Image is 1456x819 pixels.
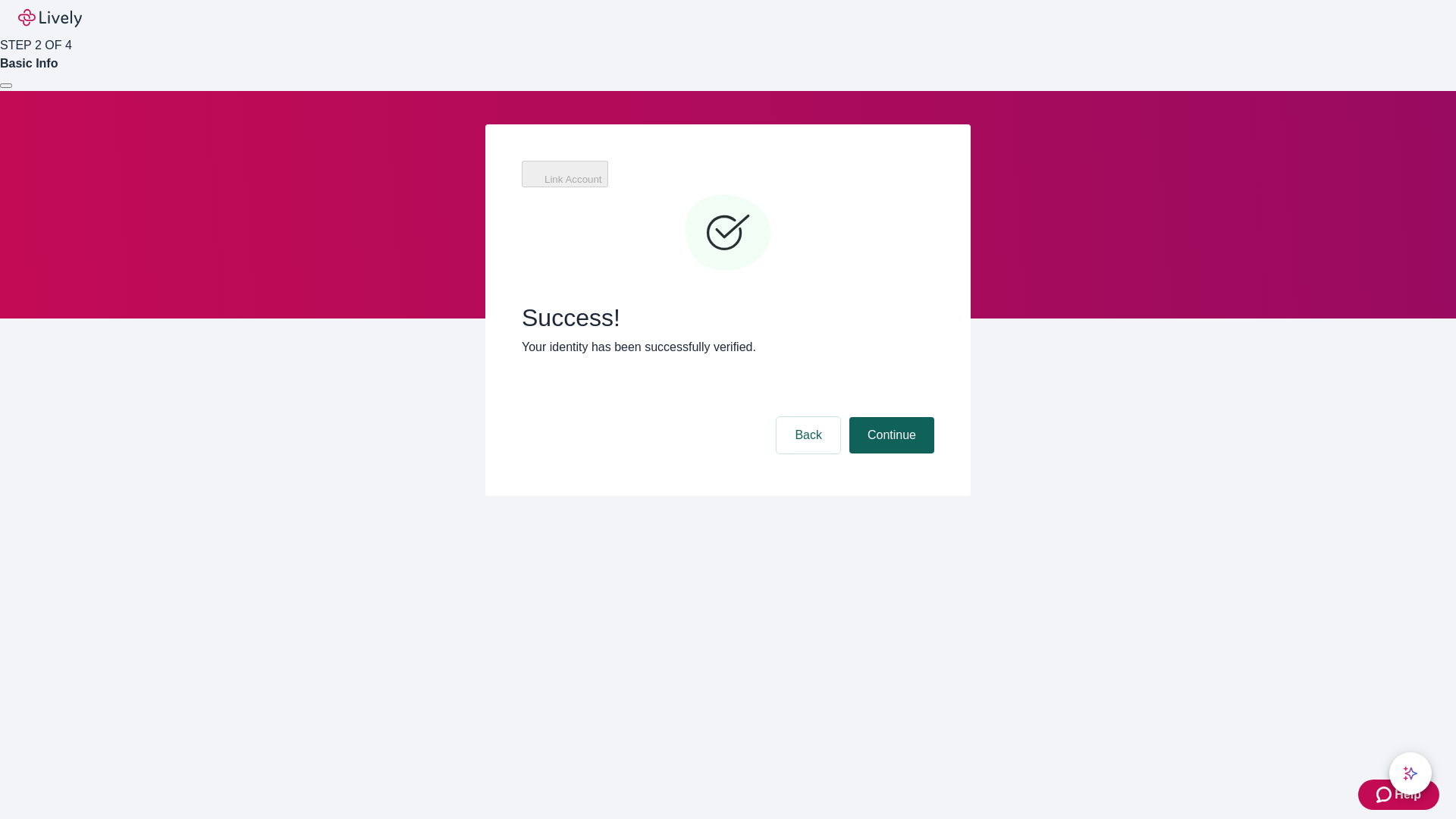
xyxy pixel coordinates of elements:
[1376,786,1395,804] svg: Zendesk support icon
[1403,766,1418,781] svg: Lively AI Assistant
[18,9,82,27] img: Lively
[682,188,773,279] svg: Checkmark icon
[777,417,840,453] button: Back
[522,161,608,187] button: Link Account
[1358,780,1439,810] button: Zendesk support iconHelp
[1395,786,1421,804] span: Help
[1389,752,1432,795] button: chat
[522,303,934,332] span: Success!
[849,417,934,453] button: Continue
[522,338,934,356] p: Your identity has been successfully verified.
